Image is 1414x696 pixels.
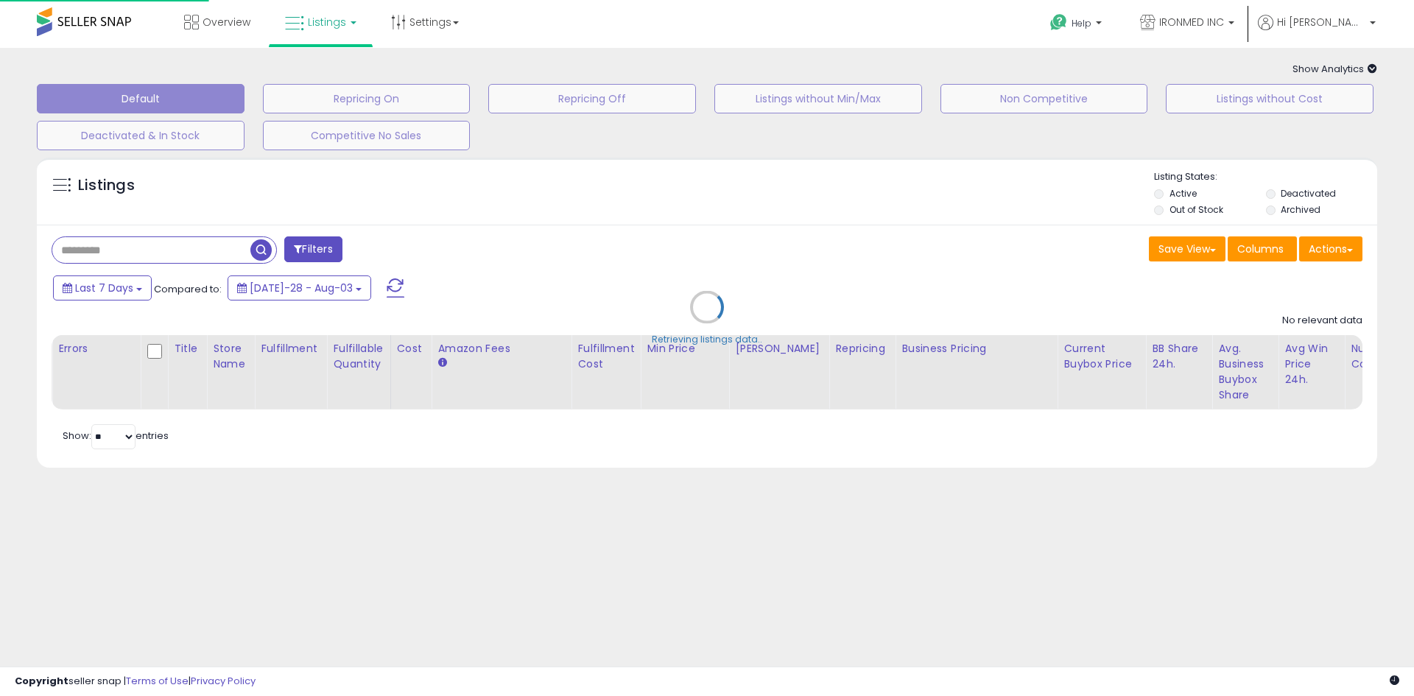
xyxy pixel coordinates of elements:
span: Show Analytics [1292,62,1377,76]
button: Deactivated & In Stock [37,121,245,150]
button: Repricing Off [488,84,696,113]
span: Listings [308,15,346,29]
button: Default [37,84,245,113]
div: Retrieving listings data.. [652,333,762,346]
span: Hi [PERSON_NAME] [1277,15,1365,29]
button: Listings without Min/Max [714,84,922,113]
i: Get Help [1049,13,1068,32]
span: IRONMED INC [1159,15,1224,29]
button: Repricing On [263,84,471,113]
a: Help [1038,2,1116,48]
span: Help [1072,17,1091,29]
button: Competitive No Sales [263,121,471,150]
a: Hi [PERSON_NAME] [1258,15,1376,48]
span: Overview [203,15,250,29]
button: Listings without Cost [1166,84,1373,113]
button: Non Competitive [940,84,1148,113]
